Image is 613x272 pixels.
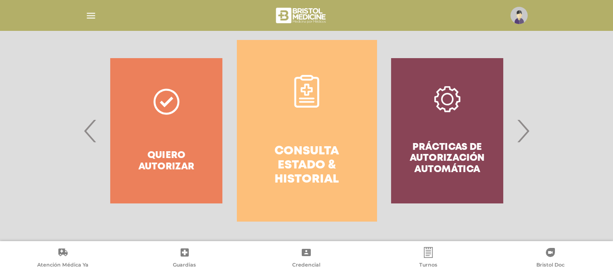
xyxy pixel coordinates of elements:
[368,247,490,270] a: Turnos
[124,247,246,270] a: Guardias
[237,40,377,222] a: Consulta estado & historial
[37,262,88,270] span: Atención Médica Ya
[2,247,124,270] a: Atención Médica Ya
[173,262,196,270] span: Guardias
[489,247,611,270] a: Bristol Doc
[275,5,329,26] img: bristol-medicine-blanco.png
[85,10,97,21] img: Cober_menu-lines-white.svg
[536,262,564,270] span: Bristol Doc
[510,7,528,24] img: profile-placeholder.svg
[82,106,99,155] span: Previous
[419,262,437,270] span: Turnos
[292,262,320,270] span: Credencial
[253,144,361,187] h4: Consulta estado & historial
[245,247,368,270] a: Credencial
[514,106,532,155] span: Next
